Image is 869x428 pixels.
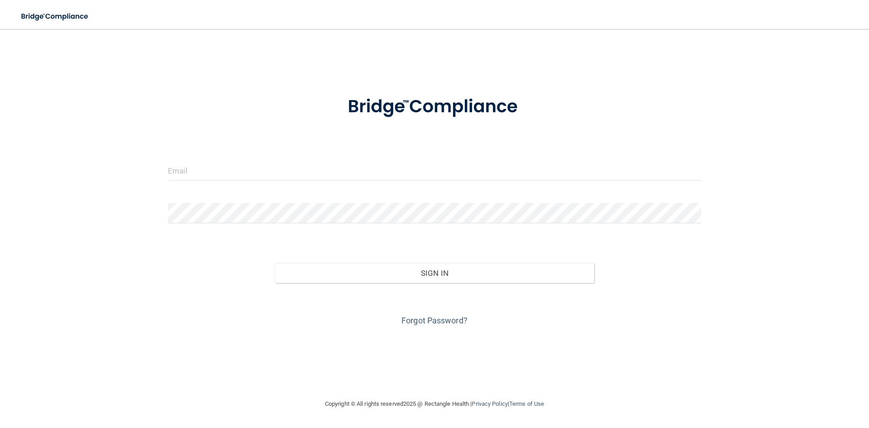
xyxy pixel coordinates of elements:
[329,83,540,130] img: bridge_compliance_login_screen.278c3ca4.svg
[14,7,97,26] img: bridge_compliance_login_screen.278c3ca4.svg
[168,160,701,181] input: Email
[269,390,600,418] div: Copyright © All rights reserved 2025 @ Rectangle Health | |
[401,316,468,325] a: Forgot Password?
[472,400,507,407] a: Privacy Policy
[275,263,595,283] button: Sign In
[509,400,544,407] a: Terms of Use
